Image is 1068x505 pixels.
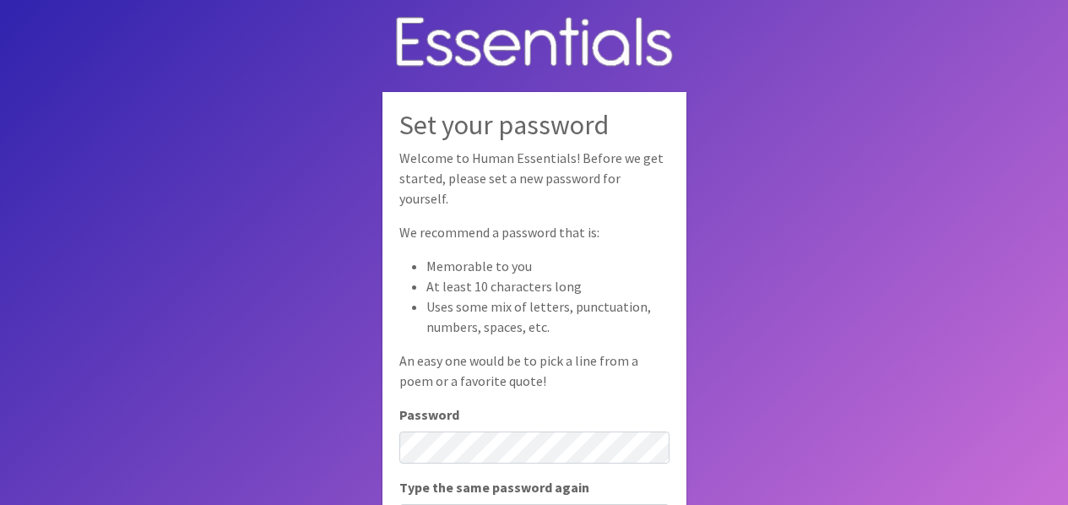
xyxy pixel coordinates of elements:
p: We recommend a password that is: [399,222,670,242]
label: Password [399,405,459,425]
li: At least 10 characters long [426,276,670,296]
p: Welcome to Human Essentials! Before we get started, please set a new password for yourself. [399,148,670,209]
li: Memorable to you [426,256,670,276]
label: Type the same password again [399,477,589,497]
p: An easy one would be to pick a line from a poem or a favorite quote! [399,350,670,391]
li: Uses some mix of letters, punctuation, numbers, spaces, etc. [426,296,670,337]
h2: Set your password [399,109,670,141]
